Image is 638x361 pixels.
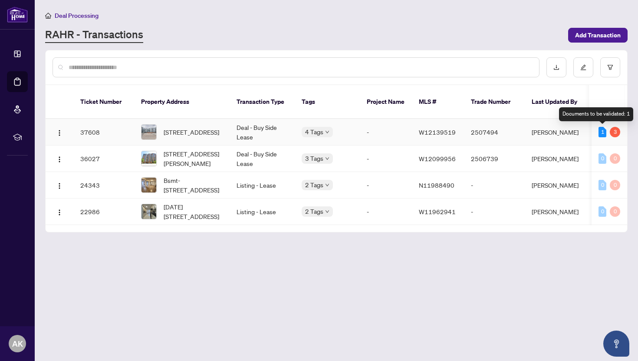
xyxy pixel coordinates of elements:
span: W12099956 [419,155,456,162]
span: down [325,156,329,161]
button: download [546,57,566,77]
span: down [325,209,329,214]
td: 2507494 [464,119,525,146]
td: - [464,199,525,225]
span: Deal Processing [55,12,99,20]
td: - [360,146,412,172]
td: [PERSON_NAME] [525,146,590,172]
button: Logo [53,178,66,192]
span: filter [607,64,613,70]
td: - [360,172,412,199]
th: Ticket Number [73,85,134,119]
img: logo [7,7,28,23]
span: 2 Tags [305,206,323,216]
th: Trade Number [464,85,525,119]
span: 2 Tags [305,180,323,190]
span: W11962941 [419,208,456,215]
td: Listing - Lease [230,199,295,225]
th: Transaction Type [230,85,295,119]
button: edit [573,57,593,77]
div: 0 [599,180,606,190]
div: 0 [599,206,606,217]
span: W12139519 [419,128,456,136]
td: - [360,119,412,146]
span: N11988490 [419,181,454,189]
td: - [464,172,525,199]
button: Logo [53,152,66,166]
span: [STREET_ADDRESS][PERSON_NAME] [164,149,223,168]
img: Logo [56,129,63,136]
img: thumbnail-img [141,178,156,192]
img: thumbnail-img [141,125,156,139]
th: Tags [295,85,360,119]
a: RAHR - Transactions [45,27,143,43]
img: thumbnail-img [141,204,156,219]
img: thumbnail-img [141,151,156,166]
th: Last Updated By [525,85,590,119]
th: MLS # [412,85,464,119]
button: filter [600,57,620,77]
img: Logo [56,209,63,216]
img: Logo [56,182,63,189]
span: [STREET_ADDRESS] [164,127,219,137]
span: Add Transaction [575,28,621,42]
div: 3 [610,127,620,137]
td: Deal - Buy Side Lease [230,119,295,146]
span: Bsmt-[STREET_ADDRESS] [164,176,223,195]
td: - [360,199,412,225]
td: 2506739 [464,146,525,172]
div: 0 [610,180,620,190]
span: 3 Tags [305,153,323,163]
button: Add Transaction [568,28,628,43]
span: home [45,13,51,19]
div: 0 [610,206,620,217]
button: Logo [53,205,66,219]
td: [PERSON_NAME] [525,199,590,225]
th: Property Address [134,85,230,119]
td: 37608 [73,119,134,146]
div: 0 [610,153,620,164]
td: Deal - Buy Side Lease [230,146,295,172]
th: Project Name [360,85,412,119]
span: [DATE][STREET_ADDRESS] [164,202,223,221]
button: Open asap [603,331,629,357]
td: 24343 [73,172,134,199]
span: download [553,64,559,70]
span: AK [12,338,23,350]
span: edit [580,64,586,70]
span: down [325,183,329,187]
button: Logo [53,125,66,139]
div: 1 [599,127,606,137]
td: 36027 [73,146,134,172]
td: [PERSON_NAME] [525,119,590,146]
span: 4 Tags [305,127,323,137]
div: Documents to be validated: 1 [559,107,633,121]
td: [PERSON_NAME] [525,172,590,199]
td: Listing - Lease [230,172,295,199]
img: Logo [56,156,63,163]
td: 22986 [73,199,134,225]
div: 0 [599,153,606,164]
span: down [325,130,329,134]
